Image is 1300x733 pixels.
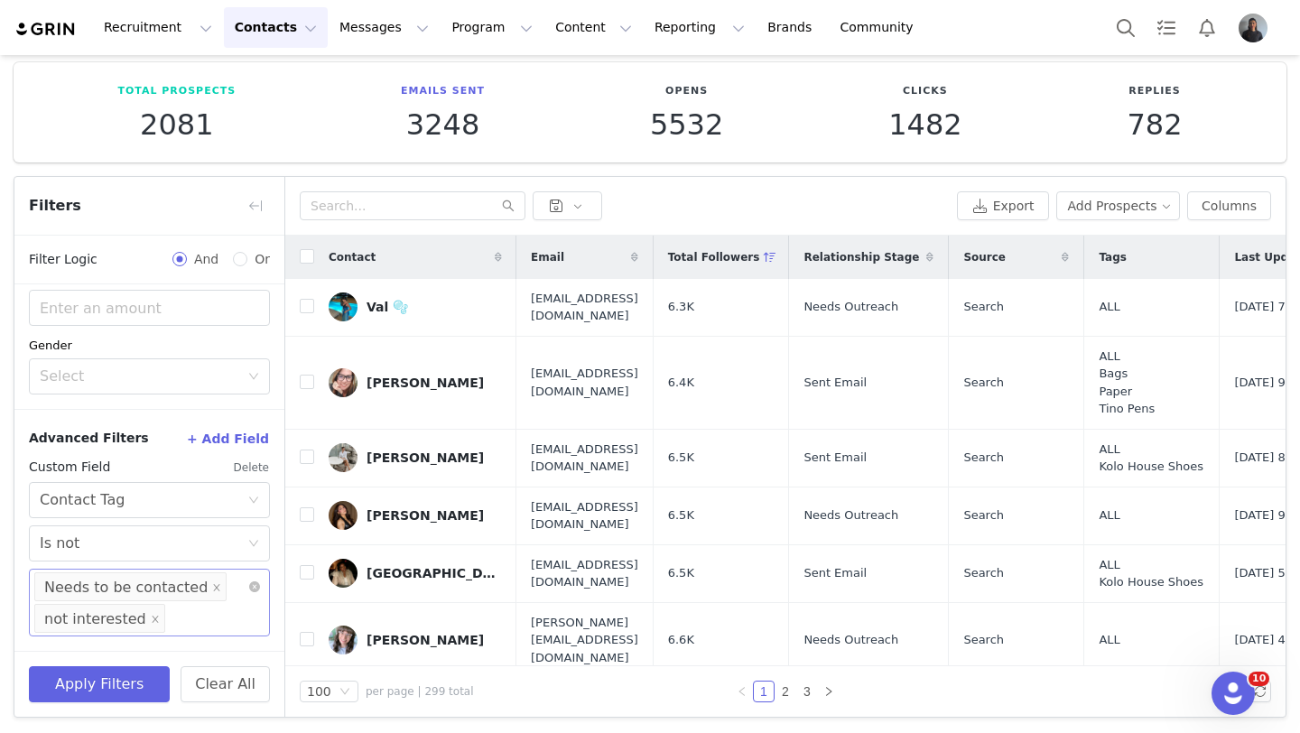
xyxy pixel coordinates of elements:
[233,453,270,482] button: Delete
[957,191,1049,220] button: Export
[329,501,357,530] img: 37768d8e-4779-42c7-bd89-5e794fc39839.jpg
[803,374,867,392] span: Sent Email
[644,7,756,48] button: Reporting
[329,368,502,397] a: [PERSON_NAME]
[44,605,146,634] div: not interested
[181,666,270,702] button: Clear All
[531,556,638,591] span: [EMAIL_ADDRESS][DOMAIN_NAME]
[1127,84,1182,99] p: Replies
[797,682,817,701] a: 3
[367,633,484,647] div: [PERSON_NAME]
[29,458,110,477] span: Custom Field
[1147,7,1186,48] a: Tasks
[531,614,638,667] span: [PERSON_NAME][EMAIL_ADDRESS][DOMAIN_NAME]
[44,573,208,602] div: Needs to be contacted
[803,249,919,265] span: Relationship Stage
[650,108,723,141] p: 5532
[753,681,775,702] li: 1
[888,108,961,141] p: 1482
[1187,191,1271,220] button: Columns
[737,686,747,697] i: icon: left
[823,686,834,697] i: icon: right
[224,7,328,48] button: Contacts
[441,7,543,48] button: Program
[248,495,259,507] i: icon: down
[329,443,357,472] img: b5386ad4-c7f1-4b14-8d72-a8a36556e12c--s.jpg
[963,449,1004,467] span: Search
[775,682,795,701] a: 2
[329,626,502,654] a: [PERSON_NAME]
[29,666,170,702] button: Apply Filters
[401,84,485,99] p: Emails Sent
[29,429,149,448] span: Advanced Filters
[300,191,525,220] input: Search...
[329,443,502,472] a: [PERSON_NAME]
[248,371,259,384] i: icon: down
[963,506,1004,524] span: Search
[329,501,502,530] a: [PERSON_NAME]
[187,250,226,269] span: And
[963,249,1006,265] span: Source
[329,559,502,588] a: [GEOGRAPHIC_DATA] | Travel, Lifestyle & Wellness
[30,291,269,325] input: Enter an amount
[668,249,760,265] span: Total Followers
[34,604,165,633] li: not interested
[531,290,638,325] span: [EMAIL_ADDRESS][DOMAIN_NAME]
[803,631,898,649] span: Needs Outreach
[40,367,239,385] div: Select
[329,368,357,397] img: b8aa5e85-a2fb-4bb5-a6b4-66a4d433dab6--s.jpg
[329,626,357,654] img: 5fbdd2e2-1f36-4128-9375-4b30152925b3.jpg
[502,199,515,212] i: icon: search
[650,84,723,99] p: Opens
[307,682,331,701] div: 100
[1099,249,1126,265] span: Tags
[366,683,474,700] span: per page | 299 total
[754,682,774,701] a: 1
[117,108,236,141] p: 2081
[668,449,694,467] span: 6.5K
[531,498,638,534] span: [EMAIL_ADDRESS][DOMAIN_NAME]
[367,508,484,523] div: [PERSON_NAME]
[888,84,961,99] p: Clicks
[29,195,81,217] span: Filters
[803,564,867,582] span: Sent Email
[1228,14,1286,42] button: Profile
[775,681,796,702] li: 2
[803,449,867,467] span: Sent Email
[963,374,1004,392] span: Search
[1239,14,1267,42] img: cc71b267-0b3b-423d-9dc1-36f1a1f1817e.png
[757,7,828,48] a: Brands
[531,441,638,476] span: [EMAIL_ADDRESS][DOMAIN_NAME]
[367,566,502,580] div: [GEOGRAPHIC_DATA] | Travel, Lifestyle & Wellness
[186,424,270,453] button: + Add Field
[1099,298,1119,316] span: ALL
[796,681,818,702] li: 3
[117,84,236,99] p: Total Prospects
[1099,348,1155,418] span: ALL Bags Paper Tino Pens
[248,538,259,551] i: icon: down
[1212,672,1255,715] iframe: Intercom live chat
[1099,441,1203,476] span: ALL Kolo House Shoes
[151,614,160,625] i: icon: close
[249,581,260,592] i: icon: close-circle
[963,564,1004,582] span: Search
[29,337,270,355] div: Gender
[367,450,484,465] div: [PERSON_NAME]
[339,686,350,699] i: icon: down
[1099,556,1203,591] span: ALL Kolo House Shoes
[212,582,221,593] i: icon: close
[1056,191,1181,220] button: Add Prospects
[40,526,79,561] div: Is not
[34,572,227,601] li: Needs to be contacted
[329,7,440,48] button: Messages
[803,298,898,316] span: Needs Outreach
[668,374,694,392] span: 6.4K
[1249,672,1269,686] span: 10
[329,292,357,321] img: 8ec3e206-3689-4d68-8b38-1bf0b2414fb6.jpg
[668,298,694,316] span: 6.3K
[963,298,1004,316] span: Search
[329,249,376,265] span: Contact
[329,292,502,321] a: Val 🫧
[531,365,638,400] span: [EMAIL_ADDRESS][DOMAIN_NAME]
[668,564,694,582] span: 6.5K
